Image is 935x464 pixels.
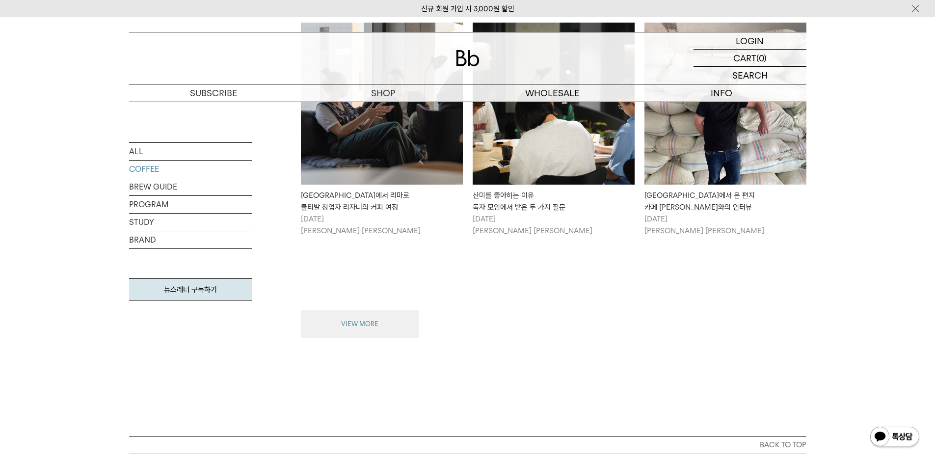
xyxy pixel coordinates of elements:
a: LOGIN [694,32,806,50]
a: SHOP [298,84,468,102]
a: ALL [129,143,252,160]
a: PROGRAM [129,196,252,213]
button: BACK TO TOP [129,436,806,454]
img: 인도네시아에서 온 편지카페 임포츠 피에로와의 인터뷰 [644,23,806,185]
a: BRAND [129,231,252,248]
a: CART (0) [694,50,806,67]
a: 신규 회원 가입 시 3,000원 할인 [421,4,514,13]
img: 로고 [456,50,480,66]
a: STUDY [129,214,252,231]
div: [GEOGRAPHIC_DATA]에서 온 편지 카페 [PERSON_NAME]와의 인터뷰 [644,190,806,213]
button: VIEW MORE [301,310,419,338]
p: SEARCH [732,67,768,84]
a: 뉴스레터 구독하기 [129,278,252,300]
a: 인도네시아에서 온 편지카페 임포츠 피에로와의 인터뷰 [GEOGRAPHIC_DATA]에서 온 편지카페 [PERSON_NAME]와의 인터뷰 [DATE][PERSON_NAME] [... [644,23,806,237]
div: 산미를 좋아하는 이유 독자 모임에서 받은 두 가지 질문 [473,190,635,213]
p: (0) [756,50,767,66]
a: 산미를 좋아하는 이유독자 모임에서 받은 두 가지 질문 산미를 좋아하는 이유독자 모임에서 받은 두 가지 질문 [DATE][PERSON_NAME] [PERSON_NAME] [473,23,635,237]
p: INFO [637,84,806,102]
p: LOGIN [736,32,764,49]
a: SUBSCRIBE [129,84,298,102]
a: BREW GUIDE [129,178,252,195]
p: CART [733,50,756,66]
img: 산미를 좋아하는 이유독자 모임에서 받은 두 가지 질문 [473,23,635,185]
a: COFFEE [129,161,252,178]
a: 암스테르담에서 리마로쿨티발 창업자 리자너의 커피 여정 [GEOGRAPHIC_DATA]에서 리마로쿨티발 창업자 리자너의 커피 여정 [DATE][PERSON_NAME] [PERS... [301,23,463,237]
p: WHOLESALE [468,84,637,102]
p: [DATE] [PERSON_NAME] [PERSON_NAME] [644,213,806,237]
img: 카카오톡 채널 1:1 채팅 버튼 [869,426,920,449]
p: [DATE] [PERSON_NAME] [PERSON_NAME] [473,213,635,237]
p: [DATE] [PERSON_NAME] [PERSON_NAME] [301,213,463,237]
img: 암스테르담에서 리마로쿨티발 창업자 리자너의 커피 여정 [301,23,463,185]
div: [GEOGRAPHIC_DATA]에서 리마로 쿨티발 창업자 리자너의 커피 여정 [301,190,463,213]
